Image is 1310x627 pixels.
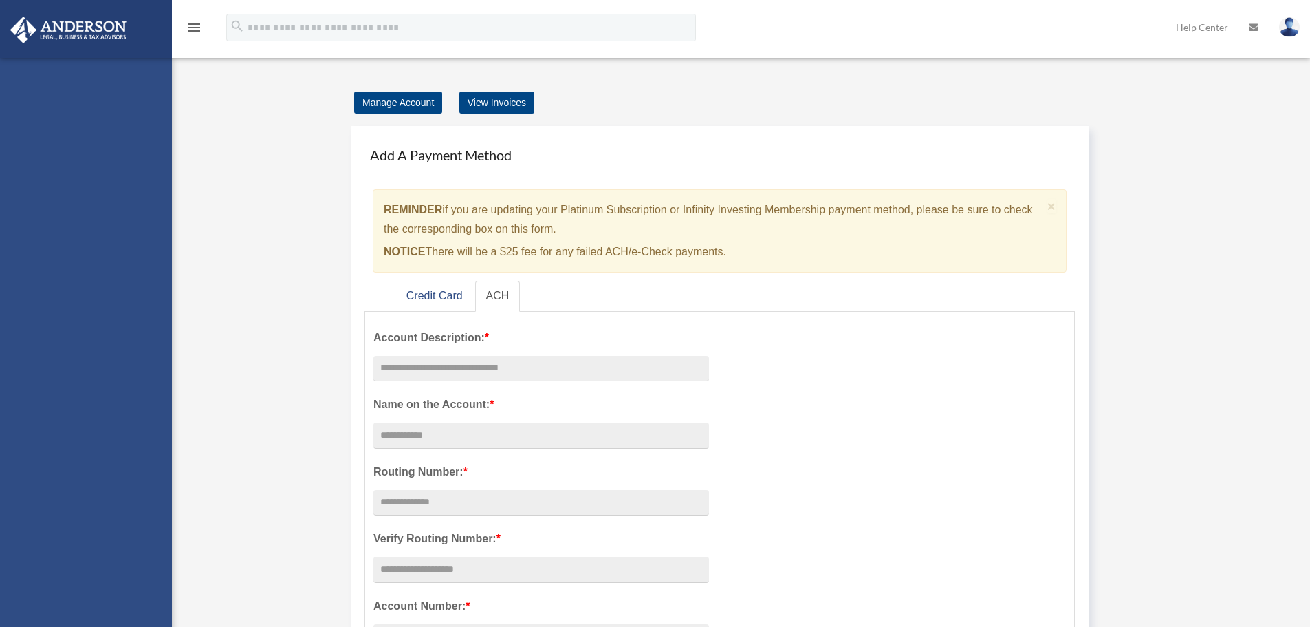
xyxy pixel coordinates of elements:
[373,463,709,482] label: Routing Number:
[354,92,442,114] a: Manage Account
[373,597,709,616] label: Account Number:
[384,246,425,257] strong: NOTICE
[373,395,709,414] label: Name on the Account:
[373,189,1067,273] div: if you are updating your Platinum Subscription or Infinity Investing Membership payment method, p...
[1279,17,1300,37] img: User Pic
[475,281,521,312] a: ACH
[6,17,131,43] img: Anderson Advisors Platinum Portal
[373,529,709,549] label: Verify Routing Number:
[459,92,534,114] a: View Invoices
[384,204,442,215] strong: REMINDER
[230,19,245,34] i: search
[384,242,1042,262] p: There will be a $25 fee for any failed ACH/e-Check payments.
[373,328,709,348] label: Account Description:
[1047,198,1056,214] span: ×
[186,19,202,36] i: menu
[186,24,202,36] a: menu
[395,281,474,312] a: Credit Card
[364,140,1075,170] h4: Add A Payment Method
[1047,199,1056,213] button: Close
